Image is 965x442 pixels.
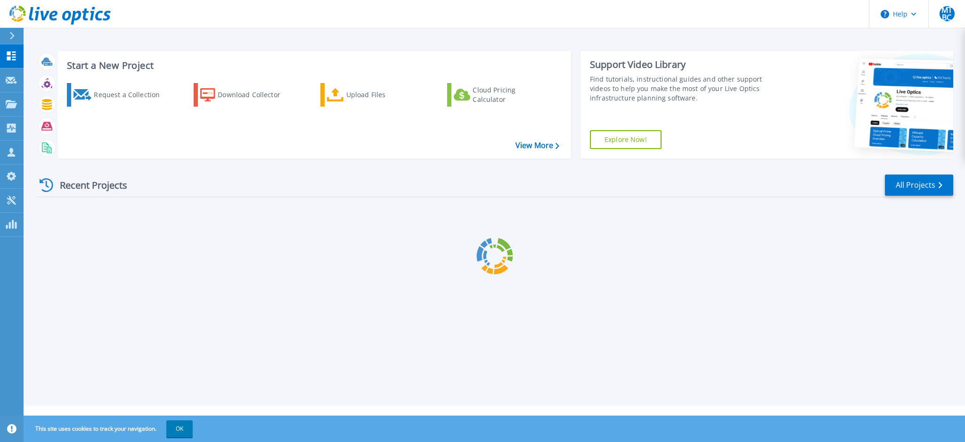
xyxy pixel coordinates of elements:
[447,83,552,107] a: Cloud Pricing Calculator
[885,175,953,196] a: All Projects
[940,6,955,21] span: MTBC
[94,85,169,104] div: Request a Collection
[218,85,293,104] div: Download Collector
[166,420,193,437] button: OK
[473,85,548,104] div: Cloud Pricing Calculator
[67,60,559,71] h3: Start a New Project
[590,75,781,103] div: Find tutorials, instructional guides and other support videos to help you make the most of your L...
[36,174,140,197] div: Recent Projects
[67,83,172,107] a: Request a Collection
[515,141,559,150] a: View More
[590,130,662,149] a: Explore Now!
[26,420,193,437] span: This site uses cookies to track your navigation.
[346,85,422,104] div: Upload Files
[320,83,425,107] a: Upload Files
[194,83,299,107] a: Download Collector
[590,58,781,71] div: Support Video Library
